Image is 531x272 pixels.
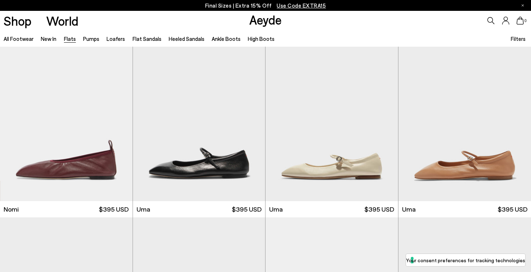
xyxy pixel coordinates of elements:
span: $395 USD [232,205,262,214]
img: Uma Mary-Jane Flats [265,34,398,201]
span: Uma [269,205,283,214]
a: New In [41,35,56,42]
a: World [46,14,78,27]
span: Filters [511,35,526,42]
span: $395 USD [498,205,527,214]
span: $395 USD [99,205,129,214]
span: Uma [402,205,416,214]
span: 0 [524,19,527,23]
a: Flat Sandals [133,35,161,42]
span: Nomi [4,205,19,214]
a: Uma $395 USD [265,201,398,217]
a: All Footwear [4,35,34,42]
a: Ankle Boots [212,35,241,42]
span: Navigate to /collections/ss25-final-sizes [277,2,326,9]
a: Uma $395 USD [133,201,265,217]
img: Uma Mary-Jane Flats [133,34,265,201]
label: Your consent preferences for tracking technologies [406,256,525,264]
a: Pumps [83,35,99,42]
span: $395 USD [364,205,394,214]
a: 0 [517,17,524,25]
a: Aeyde [249,12,282,27]
span: Uma [137,205,150,214]
a: Flats [64,35,76,42]
a: Loafers [107,35,125,42]
a: Heeled Sandals [169,35,204,42]
p: Final Sizes | Extra 15% Off [205,1,326,10]
a: Shop [4,14,31,27]
a: High Boots [248,35,275,42]
button: Your consent preferences for tracking technologies [406,254,525,266]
